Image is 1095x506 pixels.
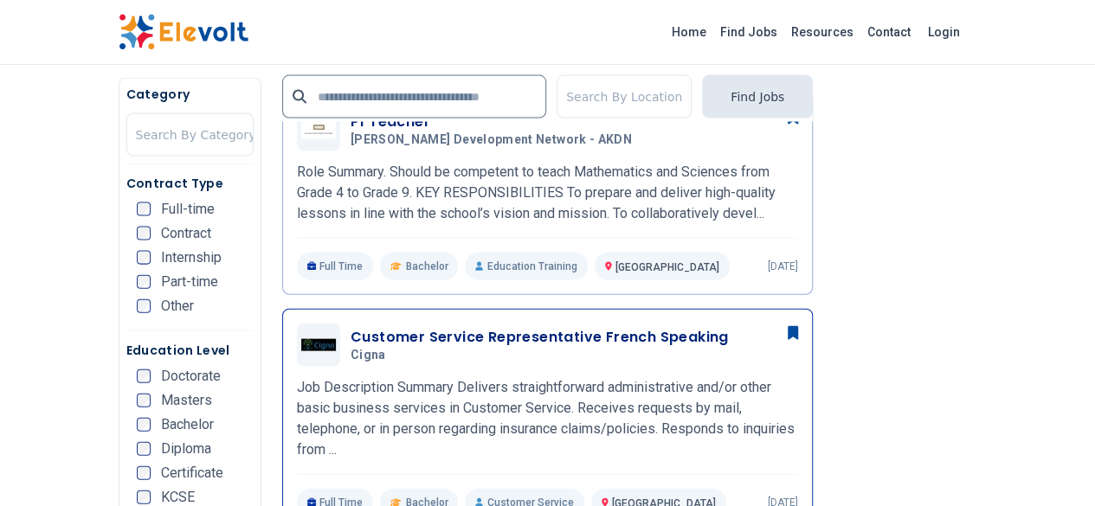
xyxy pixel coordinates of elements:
span: [PERSON_NAME] Development Network - AKDN [351,132,632,148]
input: Diploma [137,442,151,456]
input: Doctorate [137,369,151,383]
span: KCSE [161,490,195,504]
p: Role Summary. Should be competent to teach Mathematics and Sciences from Grade 4 to Grade 9. KEY ... [297,162,798,224]
h3: Customer Service Representative French Speaking [351,327,729,348]
a: Home [665,18,713,46]
span: Other [161,299,194,313]
span: Bachelor [405,259,448,273]
h5: Contract Type [126,175,254,192]
img: Cigna [301,339,336,351]
input: Internship [137,251,151,265]
a: Contact [860,18,918,46]
input: Bachelor [137,418,151,432]
button: Find Jobs [702,75,813,118]
p: Full Time [297,253,374,280]
img: Elevolt [119,14,248,50]
span: Masters [161,394,212,407]
span: Cigna [351,348,386,363]
iframe: Chat Widget [1008,423,1095,506]
input: Full-time [137,202,151,216]
a: Resources [784,18,860,46]
a: Aga Khan Development Network - AKDNP1 Teacher[PERSON_NAME] Development Network - AKDNRole Summary... [297,108,798,280]
input: Other [137,299,151,313]
input: Certificate [137,466,151,480]
p: Job Description Summary Delivers straightforward administrative and/or other basic business servi... [297,377,798,460]
span: Doctorate [161,369,221,383]
span: Contract [161,227,211,240]
h5: Education Level [126,342,254,359]
input: Contract [137,227,151,240]
span: [GEOGRAPHIC_DATA] [615,261,719,273]
a: Login [918,15,970,49]
span: Certificate [161,466,223,480]
h5: Category [126,86,254,103]
img: Aga Khan Development Network - AKDN [301,120,336,140]
h3: P1 Teacher [351,112,639,132]
span: Bachelor [161,418,214,432]
span: Full-time [161,202,215,216]
p: [DATE] [768,259,798,273]
input: Masters [137,394,151,407]
p: Education Training [465,253,587,280]
span: Internship [161,251,222,265]
span: Diploma [161,442,211,456]
input: Part-time [137,275,151,289]
input: KCSE [137,490,151,504]
span: Part-time [161,275,218,289]
a: Find Jobs [713,18,784,46]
